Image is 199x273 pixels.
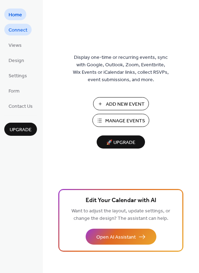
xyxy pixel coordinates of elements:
span: Form [9,88,20,95]
span: Want to adjust the layout, update settings, or change the design? The assistant can help. [71,206,170,223]
span: 🚀 Upgrade [101,138,141,147]
span: Contact Us [9,103,33,110]
span: Settings [9,72,27,80]
span: Add New Event [106,101,145,108]
span: Home [9,11,22,19]
button: Upgrade [4,123,37,136]
button: 🚀 Upgrade [97,135,145,149]
button: Add New Event [93,97,149,110]
a: Form [4,85,24,96]
span: Connect [9,27,27,34]
button: Open AI Assistant [86,229,156,245]
span: Display one-time or recurring events, sync with Google, Outlook, Zoom, Eventbrite, Wix Events or ... [73,54,169,84]
a: Connect [4,24,32,35]
span: Open AI Assistant [96,234,136,241]
span: Manage Events [105,117,145,125]
span: Design [9,57,24,65]
span: Views [9,42,22,49]
span: Upgrade [10,126,32,134]
a: Home [4,9,26,20]
a: Design [4,54,28,66]
button: Manage Events [92,114,149,127]
a: Settings [4,69,31,81]
a: Views [4,39,26,51]
span: Edit Your Calendar with AI [86,196,156,206]
a: Contact Us [4,100,37,112]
